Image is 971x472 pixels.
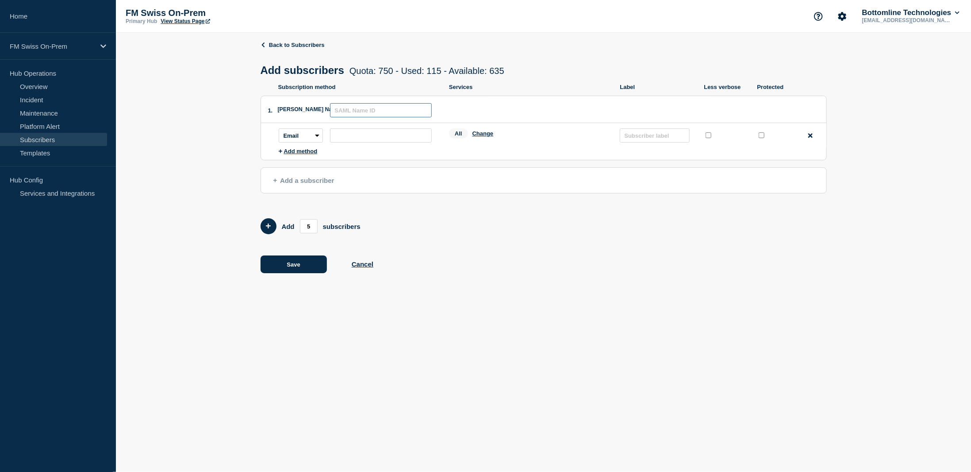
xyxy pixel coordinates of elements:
[161,18,210,24] a: View Status Page
[279,148,318,155] button: Add method
[261,255,327,273] button: Save
[126,18,157,24] p: Primary Hub
[330,128,432,143] input: subscription-address
[10,43,95,50] p: FM Swiss On-Prem
[449,128,468,139] span: All
[759,132,764,138] input: protected checkbox
[261,167,827,193] button: Add a subscriber
[261,64,504,77] h1: Add subscribers
[278,84,441,90] p: Subscription method
[352,260,373,268] button: Cancel
[620,128,690,143] input: Subscriber label
[282,223,295,230] p: Add
[330,103,432,117] input: SAML Name ID
[278,106,330,112] label: [PERSON_NAME] Name ID:
[706,132,711,138] input: less verbose checkbox
[273,177,334,184] span: Add a subscriber
[472,130,494,137] button: Change
[757,84,793,90] p: Protected
[833,7,852,26] button: Account settings
[860,17,952,23] p: [EMAIL_ADDRESS][DOMAIN_NAME]
[268,107,273,114] span: 1.
[300,219,318,233] input: Add members count
[449,84,611,90] p: Services
[349,66,504,76] span: Quota: 750 - Used: 115 - Available: 635
[809,7,828,26] button: Support
[261,218,276,234] button: Add 5 team members
[126,8,303,18] p: FM Swiss On-Prem
[704,84,748,90] p: Less verbose
[261,42,325,48] a: Back to Subscribers
[860,8,961,17] button: Bottomline Technologies
[620,84,695,90] p: Label
[323,223,361,230] p: subscribers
